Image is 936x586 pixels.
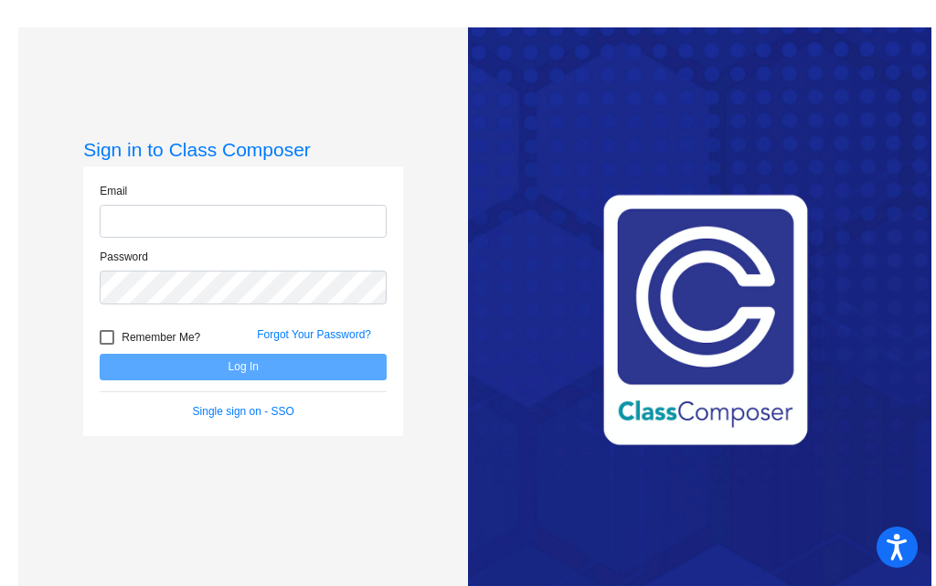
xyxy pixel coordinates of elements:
label: Password [100,249,148,265]
h3: Sign in to Class Composer [83,138,403,161]
span: Remember Me? [122,326,200,348]
a: Single sign on - SSO [193,405,294,418]
a: Forgot Your Password? [257,328,371,341]
label: Email [100,183,127,199]
button: Log In [100,354,387,380]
